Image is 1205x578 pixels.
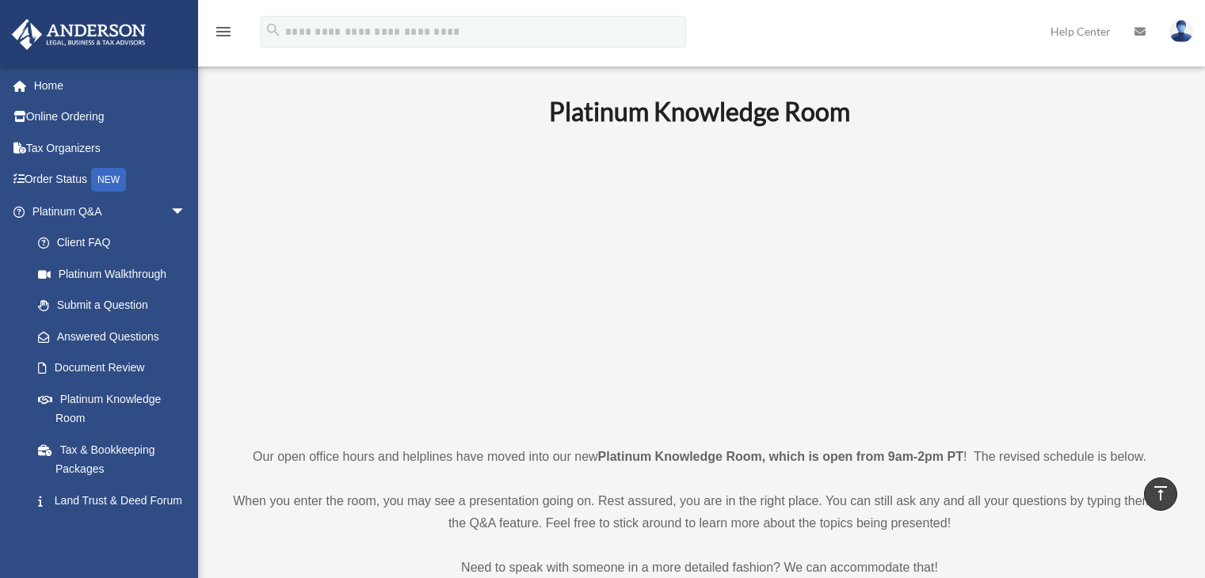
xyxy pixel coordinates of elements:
[1169,20,1193,43] img: User Pic
[22,383,202,434] a: Platinum Knowledge Room
[462,149,937,416] iframe: 231110_Toby_KnowledgeRoom
[22,352,210,384] a: Document Review
[1144,477,1177,511] a: vertical_align_top
[22,321,210,352] a: Answered Questions
[170,196,202,228] span: arrow_drop_down
[22,227,210,259] a: Client FAQ
[7,19,151,50] img: Anderson Advisors Platinum Portal
[214,28,233,41] a: menu
[22,516,210,548] a: Portal Feedback
[11,70,210,101] a: Home
[11,164,210,196] a: Order StatusNEW
[598,450,963,463] strong: Platinum Knowledge Room, which is open from 9am-2pm PT
[22,434,210,485] a: Tax & Bookkeeping Packages
[226,490,1173,534] p: When you enter the room, you may see a presentation going on. Rest assured, you are in the right ...
[11,196,210,227] a: Platinum Q&Aarrow_drop_down
[22,485,210,516] a: Land Trust & Deed Forum
[91,168,126,192] div: NEW
[22,258,210,290] a: Platinum Walkthrough
[22,290,210,321] a: Submit a Question
[11,101,210,133] a: Online Ordering
[214,22,233,41] i: menu
[549,96,850,127] b: Platinum Knowledge Room
[226,446,1173,468] p: Our open office hours and helplines have moved into our new ! The revised schedule is below.
[11,132,210,164] a: Tax Organizers
[265,21,282,39] i: search
[1151,484,1170,503] i: vertical_align_top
